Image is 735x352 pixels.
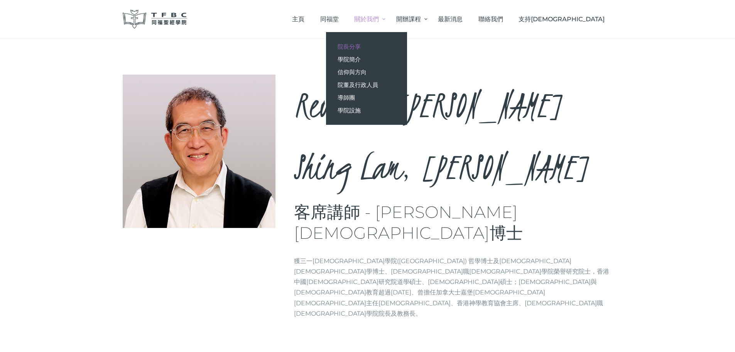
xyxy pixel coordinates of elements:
[338,68,367,76] span: 信仰與方向
[326,53,407,66] a: 學院簡介
[338,107,361,114] span: 學院設施
[338,81,378,88] span: 院董及行政人員
[338,56,361,63] span: 學院簡介
[123,75,276,228] img: Rev. Dr. Li Shing Lam, Derek
[326,66,407,78] a: 信仰與方向
[326,104,407,117] a: 學院設施
[478,15,503,23] span: 聯絡我們
[346,8,388,31] a: 關於我們
[338,94,355,101] span: 導師團
[438,15,463,23] span: 最新消息
[354,15,379,23] span: 關於我們
[519,15,605,23] span: 支持[DEMOGRAPHIC_DATA]
[294,75,613,198] h2: Rev. Dr. [PERSON_NAME] Shing Lam, [PERSON_NAME]
[326,91,407,104] a: 導師團
[511,8,613,31] a: 支持[DEMOGRAPHIC_DATA]
[326,78,407,91] a: 院董及行政人員
[284,8,313,31] a: 主頁
[338,43,361,50] span: 院長分享
[320,15,339,23] span: 同福堂
[294,256,613,319] p: 獲三一[DEMOGRAPHIC_DATA]學院([GEOGRAPHIC_DATA]) 哲學博士及[DEMOGRAPHIC_DATA][DEMOGRAPHIC_DATA]學博士、[DEMOGRAP...
[294,202,613,243] h3: 客席講師 - [PERSON_NAME][DEMOGRAPHIC_DATA]博士
[326,40,407,53] a: 院長分享
[396,15,421,23] span: 開辦課程
[312,8,346,31] a: 同福堂
[470,8,511,31] a: 聯絡我們
[292,15,304,23] span: 主頁
[430,8,471,31] a: 最新消息
[123,10,188,29] img: 同福聖經學院 TFBC
[388,8,430,31] a: 開辦課程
